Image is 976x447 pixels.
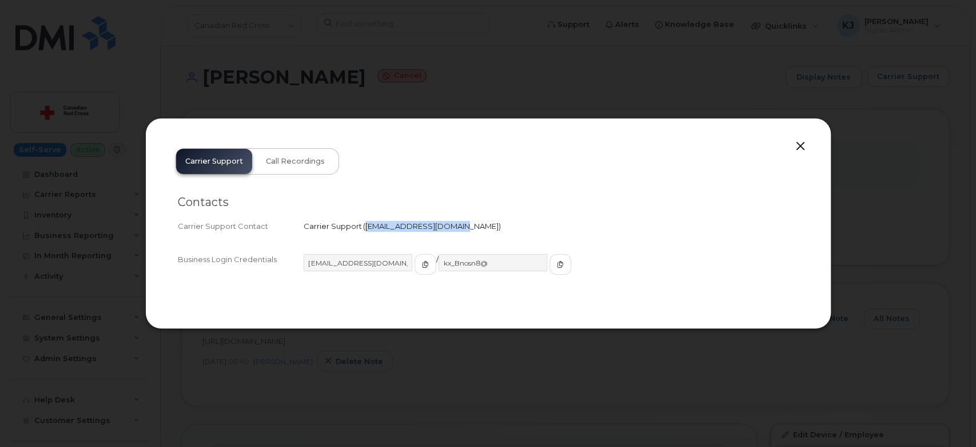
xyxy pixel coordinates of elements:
[304,254,799,285] div: /
[415,254,436,275] button: copy to clipboard
[178,254,304,285] div: Business Login Credentials
[266,157,325,166] span: Call Recordings
[178,195,799,209] h2: Contacts
[365,221,499,231] span: [EMAIL_ADDRESS][DOMAIN_NAME]
[549,254,571,275] button: copy to clipboard
[178,221,304,232] div: Carrier Support Contact
[304,221,362,231] span: Carrier Support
